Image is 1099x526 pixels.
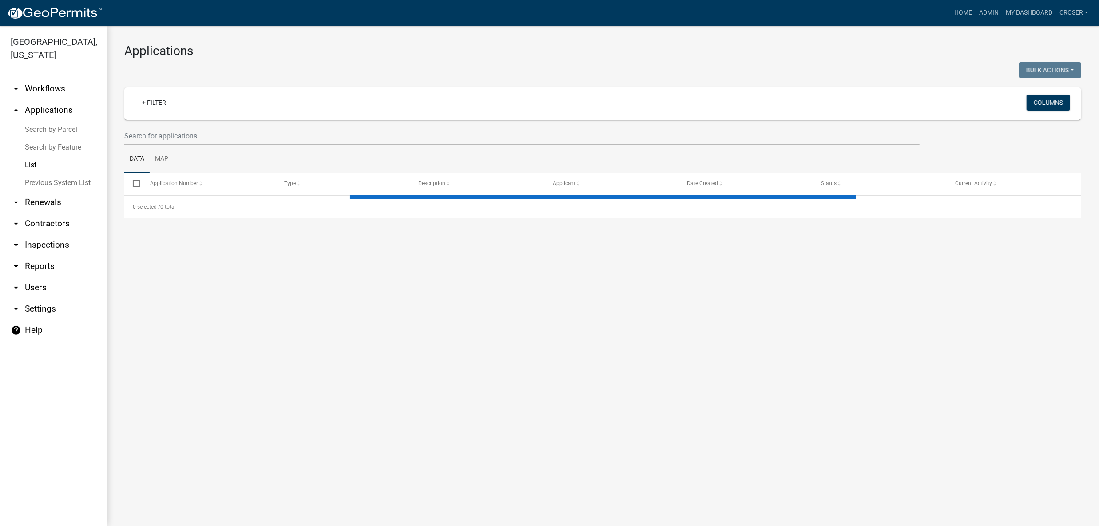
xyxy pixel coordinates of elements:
datatable-header-cell: Applicant [544,173,678,194]
span: Status [821,180,837,186]
datatable-header-cell: Date Created [678,173,813,194]
span: Current Activity [956,180,992,186]
i: arrow_drop_down [11,261,21,272]
i: arrow_drop_down [11,282,21,293]
a: Admin [976,4,1002,21]
i: help [11,325,21,336]
button: Columns [1027,95,1070,111]
datatable-header-cell: Status [813,173,947,194]
i: arrow_drop_down [11,83,21,94]
span: Application Number [150,180,198,186]
i: arrow_drop_down [11,218,21,229]
a: croser [1056,4,1092,21]
span: Date Created [687,180,718,186]
input: Search for applications [124,127,920,145]
datatable-header-cell: Description [410,173,544,194]
a: Data [124,145,150,174]
datatable-header-cell: Application Number [141,173,275,194]
datatable-header-cell: Current Activity [947,173,1081,194]
a: My Dashboard [1002,4,1056,21]
datatable-header-cell: Select [124,173,141,194]
span: Applicant [553,180,576,186]
h3: Applications [124,44,1081,59]
datatable-header-cell: Type [276,173,410,194]
i: arrow_drop_down [11,304,21,314]
span: 0 selected / [133,204,160,210]
div: 0 total [124,196,1081,218]
a: Map [150,145,174,174]
span: Description [418,180,445,186]
i: arrow_drop_down [11,197,21,208]
i: arrow_drop_up [11,105,21,115]
span: Type [284,180,296,186]
a: Home [951,4,976,21]
button: Bulk Actions [1019,62,1081,78]
a: + Filter [135,95,173,111]
i: arrow_drop_down [11,240,21,250]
